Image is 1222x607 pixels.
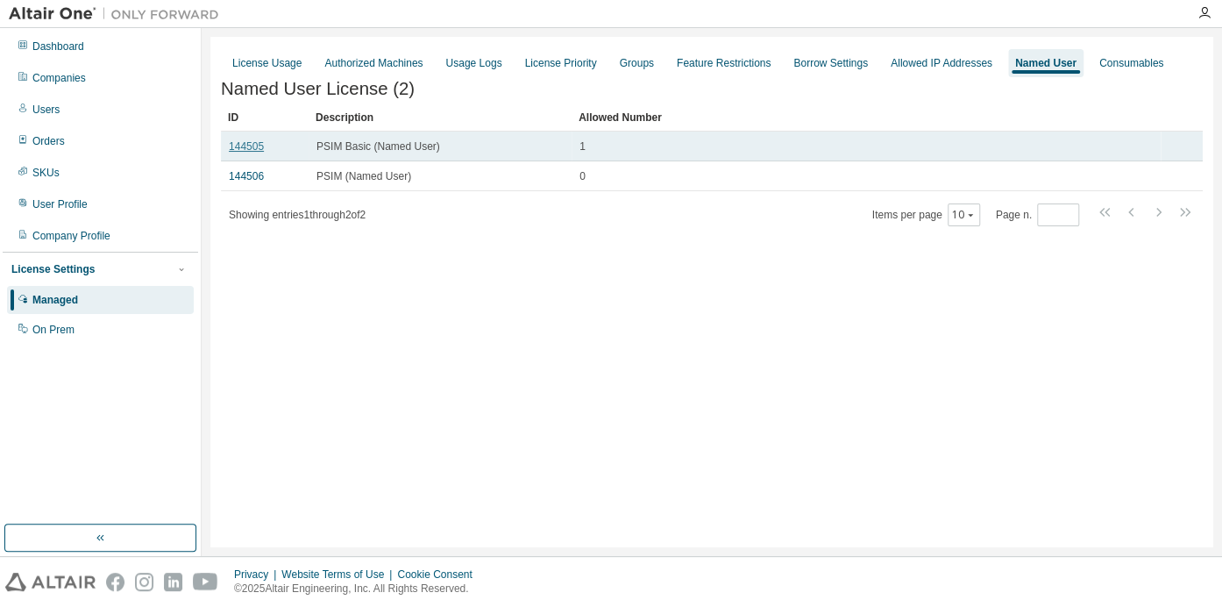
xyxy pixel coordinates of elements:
div: Allowed Number [579,104,1154,132]
span: 0 [579,169,586,183]
div: Managed [32,293,78,307]
div: Allowed IP Addresses [891,56,992,70]
div: Cookie Consent [397,568,482,582]
div: Named User [1015,56,1076,70]
div: License Settings [11,262,95,276]
img: youtube.svg [193,573,218,591]
div: Description [316,104,565,132]
div: Consumables [1099,56,1163,70]
img: facebook.svg [106,573,124,591]
img: altair_logo.svg [5,573,96,591]
img: instagram.svg [135,573,153,591]
div: On Prem [32,323,75,337]
span: Items per page [872,204,980,226]
img: Altair One [9,5,228,23]
div: ID [228,104,302,132]
div: User Profile [32,197,88,211]
div: License Priority [525,56,597,70]
a: 144505 [229,140,264,153]
div: SKUs [32,166,60,180]
div: Companies [32,71,86,85]
span: PSIM (Named User) [316,169,411,183]
img: linkedin.svg [164,573,182,591]
button: 10 [952,208,976,222]
div: Feature Restrictions [677,56,771,70]
span: Showing entries 1 through 2 of 2 [229,209,366,221]
div: Company Profile [32,229,110,243]
div: Users [32,103,60,117]
span: 1 [579,139,586,154]
div: Authorized Machines [324,56,423,70]
div: Groups [620,56,654,70]
div: License Usage [232,56,302,70]
span: Named User License (2) [221,79,415,99]
span: Page n. [996,204,1079,226]
a: 144506 [229,170,264,182]
div: Orders [32,134,65,148]
div: Usage Logs [445,56,501,70]
div: Dashboard [32,39,84,54]
p: © 2025 Altair Engineering, Inc. All Rights Reserved. [234,582,483,596]
div: Privacy [234,568,281,582]
span: PSIM Basic (Named User) [316,139,440,154]
div: Website Terms of Use [281,568,397,582]
div: Borrow Settings [793,56,868,70]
